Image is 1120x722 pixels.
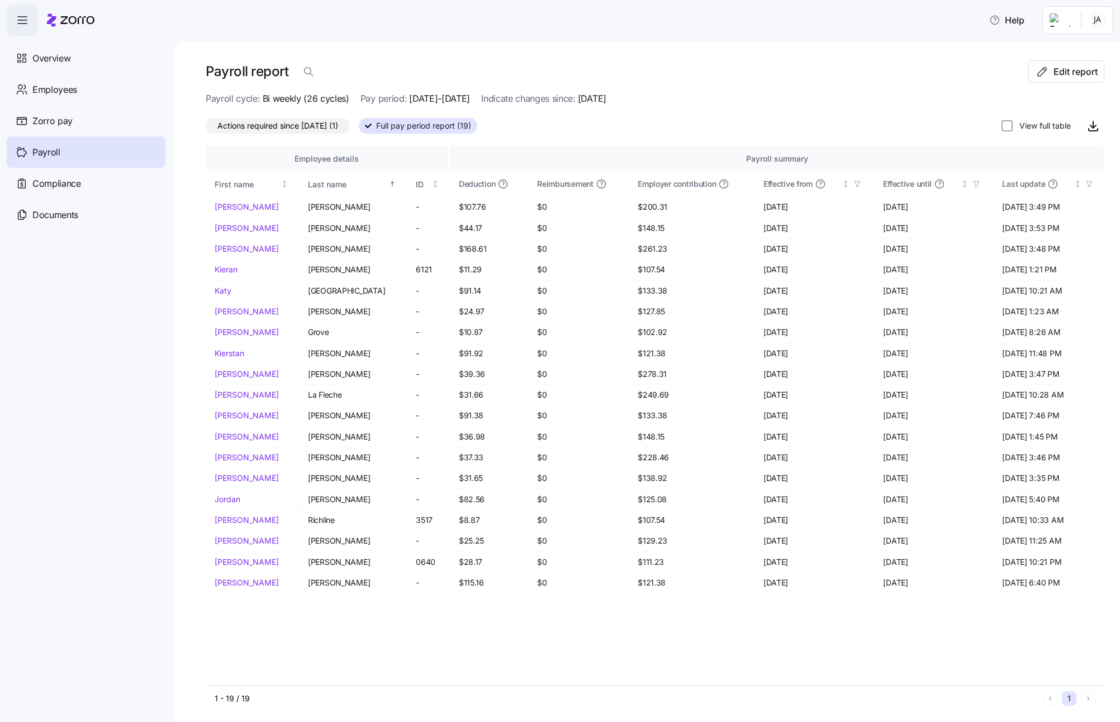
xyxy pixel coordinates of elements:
[989,13,1024,27] span: Help
[537,556,619,568] span: $0
[1074,180,1081,188] div: Not sorted
[308,431,397,442] span: [PERSON_NAME]
[537,201,619,213] span: $0
[1002,494,1095,505] span: [DATE] 5:40 PM
[308,264,397,275] span: [PERSON_NAME]
[883,306,984,317] span: [DATE]
[459,473,519,484] span: $31.65
[1028,60,1104,83] button: Edit report
[763,389,865,400] span: [DATE]
[537,178,593,190] span: Reimbursement
[416,431,440,442] span: -
[842,180,850,188] div: Not sorted
[459,369,519,380] span: $39.36
[215,178,279,191] div: First name
[215,473,290,484] a: [PERSON_NAME]
[763,369,865,380] span: [DATE]
[459,153,1095,165] div: Payroll summary
[883,327,984,338] span: [DATE]
[537,223,619,234] span: $0
[459,223,519,234] span: $44.17
[7,168,165,199] a: Compliance
[308,515,397,526] span: Richline
[308,535,397,546] span: [PERSON_NAME]
[7,136,165,168] a: Payroll
[308,577,397,588] span: [PERSON_NAME]
[7,74,165,105] a: Employees
[1002,223,1095,234] span: [DATE] 3:53 PM
[1043,691,1057,706] button: Previous page
[308,348,397,359] span: [PERSON_NAME]
[459,201,519,213] span: $107.76
[308,494,397,505] span: [PERSON_NAME]
[459,264,519,275] span: $11.29
[308,243,397,254] span: [PERSON_NAME]
[537,410,619,421] span: $0
[1002,285,1095,296] span: [DATE] 10:21 AM
[459,178,495,190] span: Deduction
[416,556,440,568] span: 0640
[1053,65,1098,78] span: Edit report
[215,410,290,421] a: [PERSON_NAME]
[1062,691,1076,706] button: 1
[215,348,290,359] a: Kierstan
[416,178,429,191] div: ID
[1050,13,1072,27] img: Employer logo
[459,577,519,588] span: $115.16
[1002,577,1095,588] span: [DATE] 6:40 PM
[763,452,865,463] span: [DATE]
[416,515,440,526] span: 3517
[308,178,387,191] div: Last name
[459,410,519,421] span: $91.38
[308,410,397,421] span: [PERSON_NAME]
[215,556,290,568] a: [PERSON_NAME]
[883,556,984,568] span: [DATE]
[281,180,288,188] div: Not sorted
[1002,264,1095,275] span: [DATE] 1:21 PM
[638,452,745,463] span: $228.46
[1002,410,1095,421] span: [DATE] 7:46 PM
[883,178,932,190] span: Effective until
[32,83,77,97] span: Employees
[1002,515,1095,526] span: [DATE] 10:33 AM
[416,494,440,505] span: -
[32,114,73,128] span: Zorro pay
[883,369,984,380] span: [DATE]
[299,171,407,197] th: Last nameSorted ascending
[416,223,440,234] span: -
[308,306,397,317] span: [PERSON_NAME]
[754,171,875,197] th: Effective fromNot sorted
[537,306,619,317] span: $0
[215,153,439,165] div: Employee details
[215,201,290,213] a: [PERSON_NAME]
[459,306,519,317] span: $24.97
[638,410,745,421] span: $133.38
[215,223,290,234] a: [PERSON_NAME]
[308,285,397,296] span: [GEOGRAPHIC_DATA]
[638,577,745,588] span: $121.38
[308,556,397,568] span: [PERSON_NAME]
[376,119,471,133] span: Full pay period report (19)
[416,327,440,338] span: -
[993,171,1104,197] th: Last updateNot sorted
[215,693,1038,704] div: 1 - 19 / 19
[215,494,290,505] a: Jordan
[763,556,865,568] span: [DATE]
[638,201,745,213] span: $200.31
[206,92,260,106] span: Payroll cycle:
[1002,201,1095,213] span: [DATE] 3:49 PM
[1081,691,1095,706] button: Next page
[537,285,619,296] span: $0
[416,535,440,546] span: -
[388,180,396,188] div: Sorted ascending
[416,452,440,463] span: -
[7,199,165,230] a: Documents
[763,431,865,442] span: [DATE]
[32,208,78,222] span: Documents
[537,243,619,254] span: $0
[537,535,619,546] span: $0
[883,535,984,546] span: [DATE]
[215,327,290,338] a: [PERSON_NAME]
[215,452,290,463] a: [PERSON_NAME]
[459,243,519,254] span: $168.61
